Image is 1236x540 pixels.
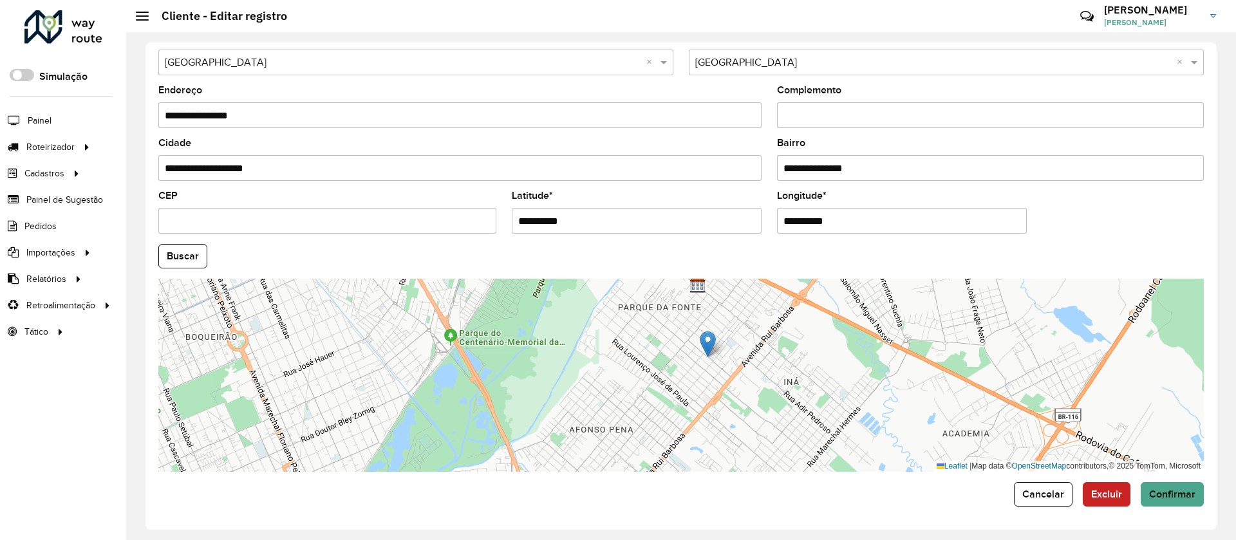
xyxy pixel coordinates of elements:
div: Map data © contributors,© 2025 TomTom, Microsoft [933,461,1204,472]
a: Leaflet [937,461,968,470]
label: CEP [158,188,178,203]
button: Buscar [158,244,207,268]
span: Excluir [1091,489,1122,499]
span: Confirmar [1149,489,1195,499]
h2: Cliente - Editar registro [149,9,287,23]
span: Retroalimentação [26,299,95,312]
span: Cancelar [1022,489,1064,499]
a: OpenStreetMap [1012,461,1067,470]
label: Cidade [158,135,191,151]
label: Latitude [512,188,553,203]
span: Tático [24,325,48,339]
span: | [969,461,971,470]
span: Importações [26,246,75,259]
button: Confirmar [1141,482,1204,507]
img: CDD Curitiba [689,277,706,293]
label: Bairro [777,135,805,151]
span: Clear all [646,55,657,70]
img: Marker [700,331,716,357]
label: Complemento [777,82,841,98]
span: Relatórios [26,272,66,286]
a: Contato Rápido [1073,3,1101,30]
span: Roteirizador [26,140,75,154]
button: Excluir [1083,482,1130,507]
span: Pedidos [24,219,57,233]
h3: [PERSON_NAME] [1104,4,1201,16]
span: [PERSON_NAME] [1104,17,1201,28]
span: Painel de Sugestão [26,193,103,207]
button: Cancelar [1014,482,1072,507]
label: Longitude [777,188,827,203]
span: Painel [28,114,51,127]
span: Cadastros [24,167,64,180]
label: Endereço [158,82,202,98]
span: Clear all [1177,55,1188,70]
label: Simulação [39,69,88,84]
